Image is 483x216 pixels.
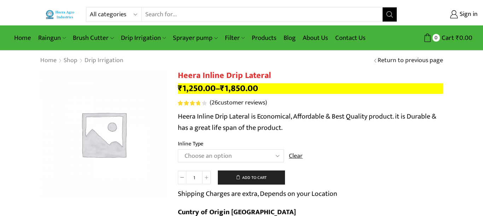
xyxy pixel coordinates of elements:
[383,7,397,22] button: Search button
[178,81,182,96] span: ₹
[248,30,280,46] a: Products
[211,97,218,108] span: 26
[289,152,303,161] a: Clear options
[332,30,369,46] a: Contact Us
[432,34,440,41] span: 0
[408,8,478,21] a: Sign in
[178,101,200,106] span: Rated out of 5 based on customer ratings
[11,30,35,46] a: Home
[169,30,221,46] a: Sprayer pump
[178,101,208,106] span: 26
[221,30,248,46] a: Filter
[142,7,383,22] input: Search for...
[178,83,443,94] p: –
[40,71,167,198] img: Placeholder
[456,32,472,43] bdi: 0.00
[220,81,225,96] span: ₹
[40,56,57,65] a: Home
[178,111,443,133] p: Heera Inline Drip Lateral is Economical, Affordable & Best Quality product. it is Durable & has a...
[186,171,202,184] input: Product quantity
[40,56,124,65] nav: Breadcrumb
[440,33,454,43] span: Cart
[456,32,459,43] span: ₹
[404,31,472,44] a: 0 Cart ₹0.00
[220,81,258,96] bdi: 1,850.00
[178,188,337,199] p: Shipping Charges are extra, Depends on your Location
[280,30,299,46] a: Blog
[178,71,443,81] h1: Heera Inline Drip Lateral
[210,98,267,108] a: (26customer reviews)
[458,10,478,19] span: Sign in
[178,81,216,96] bdi: 1,250.00
[63,56,78,65] a: Shop
[218,170,285,185] button: Add to cart
[84,56,124,65] a: Drip Irrigation
[178,140,203,148] label: Inline Type
[35,30,69,46] a: Raingun
[69,30,117,46] a: Brush Cutter
[117,30,169,46] a: Drip Irrigation
[299,30,332,46] a: About Us
[178,101,206,106] div: Rated 3.81 out of 5
[378,56,443,65] a: Return to previous page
